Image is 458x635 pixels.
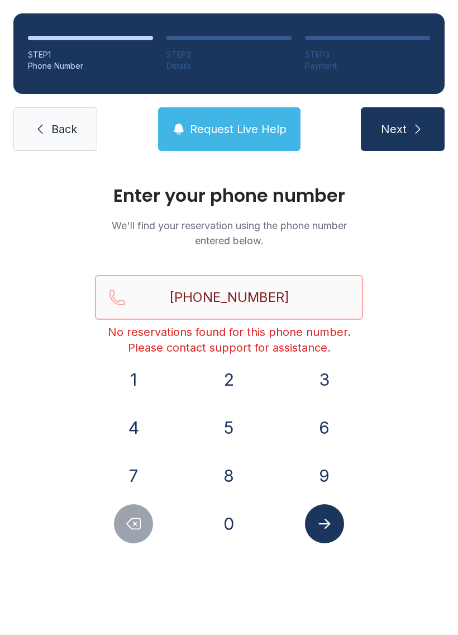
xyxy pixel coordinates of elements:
button: 3 [305,360,344,399]
span: Back [51,121,77,137]
span: Request Live Help [190,121,287,137]
h1: Enter your phone number [95,187,363,205]
div: Phone Number [28,60,153,72]
button: 4 [114,408,153,447]
button: 9 [305,456,344,495]
button: 7 [114,456,153,495]
div: STEP 3 [305,49,430,60]
p: We'll find your reservation using the phone number entered below. [95,218,363,248]
div: No reservations found for this phone number. Please contact support for assistance. [95,324,363,356]
div: STEP 1 [28,49,153,60]
span: Next [381,121,407,137]
div: Payment [305,60,430,72]
button: 6 [305,408,344,447]
button: 8 [209,456,249,495]
button: Delete number [114,504,153,543]
input: Reservation phone number [95,275,363,320]
div: Details [166,60,292,72]
button: Submit lookup form [305,504,344,543]
button: 1 [114,360,153,399]
button: 2 [209,360,249,399]
button: 0 [209,504,249,543]
button: 5 [209,408,249,447]
div: STEP 2 [166,49,292,60]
